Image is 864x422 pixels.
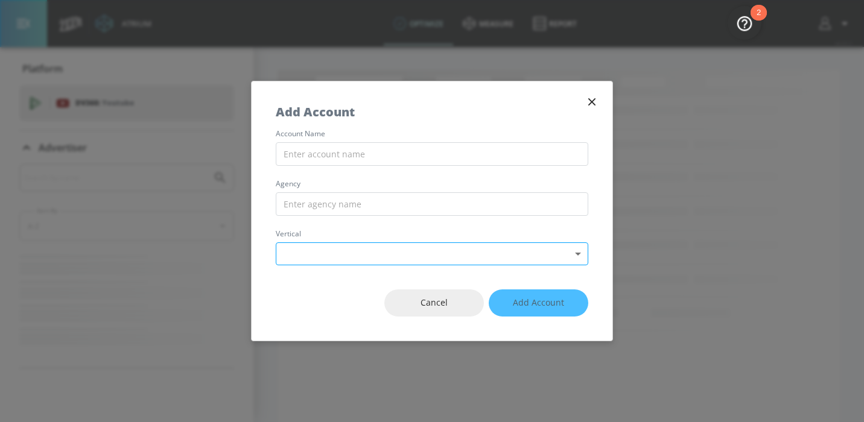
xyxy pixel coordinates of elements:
[276,230,588,238] label: vertical
[276,180,588,187] label: agency
[276,142,588,166] input: Enter account name
[276,242,588,266] div: ​
[384,289,484,316] button: Cancel
[276,192,588,216] input: Enter agency name
[276,105,355,118] h5: Add Account
[728,6,761,40] button: Open Resource Center, 2 new notifications
[408,295,460,310] span: Cancel
[276,130,588,137] label: account name
[757,13,761,28] div: 2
